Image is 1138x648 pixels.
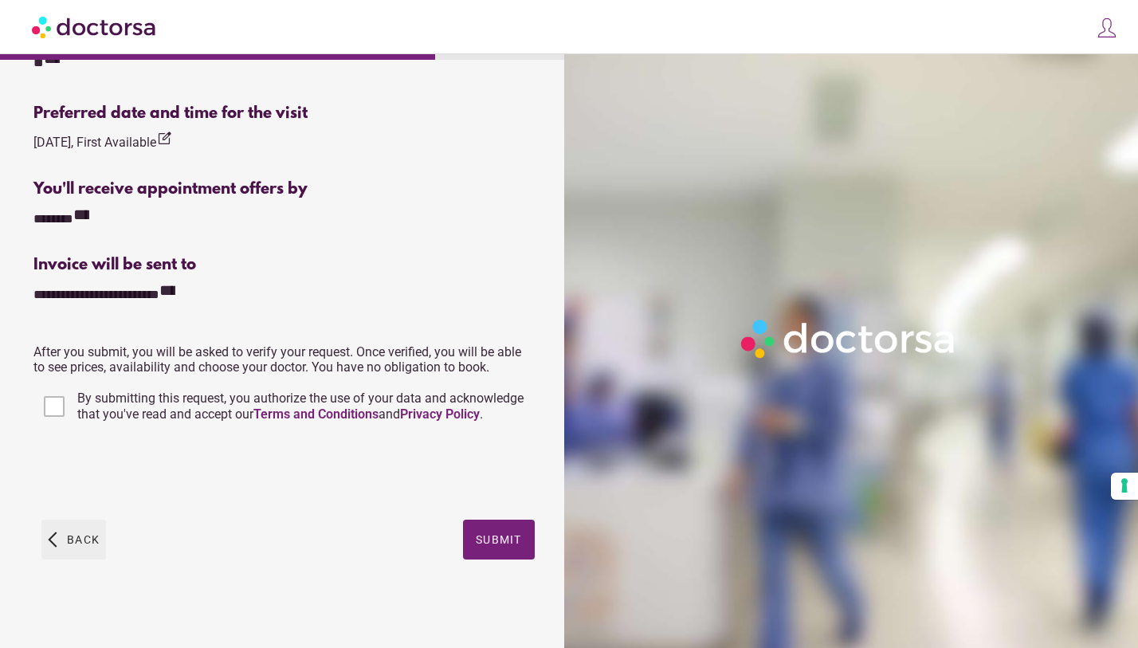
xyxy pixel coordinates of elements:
[33,442,276,504] iframe: reCAPTCHA
[476,533,522,546] span: Submit
[67,533,100,546] span: Back
[1096,17,1118,39] img: icons8-customer-100.png
[32,9,158,45] img: Doctorsa.com
[33,104,534,123] div: Preferred date and time for the visit
[253,406,379,422] a: Terms and Conditions
[33,344,534,375] p: After you submit, you will be asked to verify your request. Once verified, you will be able to se...
[33,256,534,274] div: Invoice will be sent to
[33,131,172,152] div: [DATE], First Available
[463,520,535,560] button: Submit
[400,406,480,422] a: Privacy Policy
[77,391,524,422] span: By submitting this request, you authorize the use of your data and acknowledge that you've read a...
[735,313,963,364] img: Logo-Doctorsa-trans-White-partial-flat.png
[1111,473,1138,500] button: Your consent preferences for tracking technologies
[156,131,172,147] i: edit_square
[33,180,534,198] div: You'll receive appointment offers by
[41,520,106,560] button: arrow_back_ios Back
